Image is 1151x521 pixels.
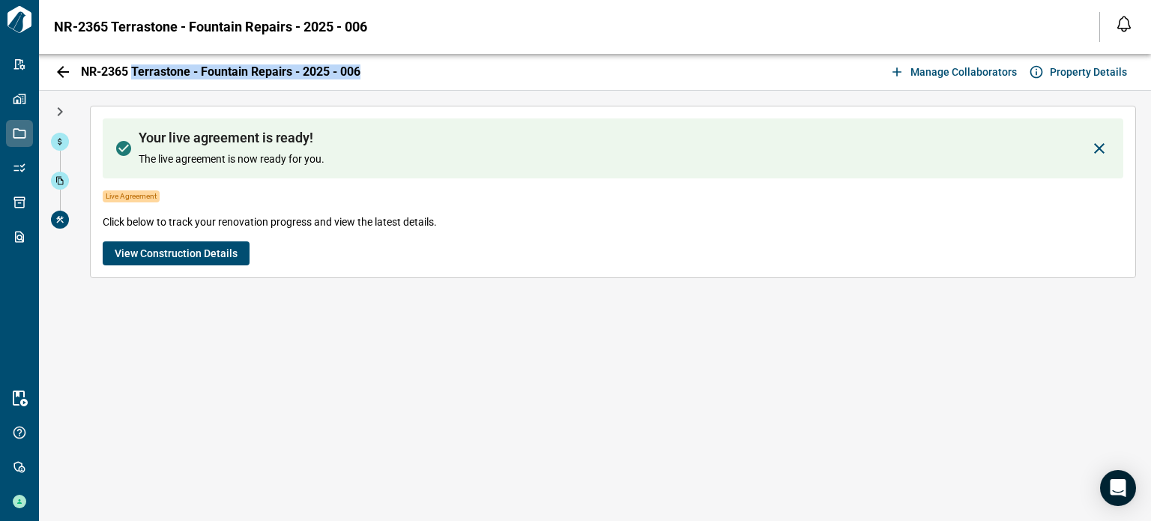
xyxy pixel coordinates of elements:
[910,64,1017,79] span: Manage collaborators
[103,190,160,202] span: Live Agreement
[886,60,1023,84] button: Manage collaborators
[81,64,360,79] span: NR-2365 Terrastone - Fountain Repairs - 2025 - 006
[1026,60,1133,84] button: Property Details
[103,214,437,229] span: Click below to track your renovation progress and view the latest details.
[139,130,324,145] span: Your live agreement is ready!
[1050,64,1127,79] span: Property Details
[1112,12,1136,36] button: Open notification feed
[115,246,238,261] span: View Construction Details
[54,19,367,34] span: NR-2365 Terrastone - Fountain Repairs - 2025 - 006
[103,241,250,265] button: View Construction Details
[1100,470,1136,506] div: Open Intercom Messenger
[139,151,324,166] span: The live agreement is now ready for you.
